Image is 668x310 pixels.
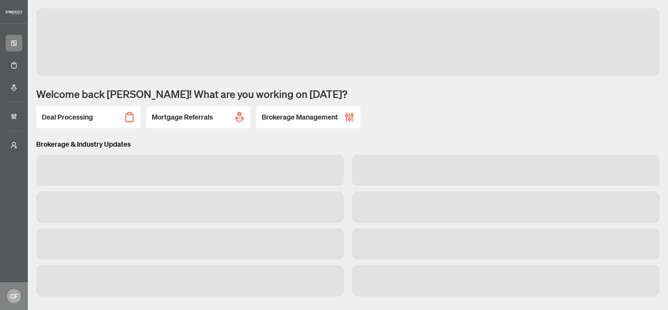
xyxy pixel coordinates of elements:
[10,142,17,149] span: user-switch
[262,112,338,122] h2: Brokerage Management
[6,11,22,14] img: logo
[36,139,660,149] h3: Brokerage & Industry Updates
[152,112,213,122] h2: Mortgage Referrals
[36,87,660,100] h1: Welcome back [PERSON_NAME]! What are you working on [DATE]?
[42,112,93,122] h2: Deal Processing
[10,291,18,301] span: CF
